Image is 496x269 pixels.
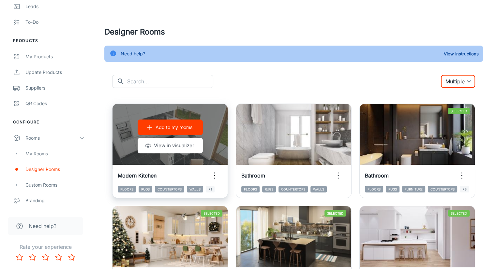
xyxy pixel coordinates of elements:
div: Designer Rooms [25,166,84,173]
span: Rugs [139,186,152,192]
span: Countertops [428,186,457,192]
span: Selected [448,108,470,114]
button: Add to my rooms [138,120,203,135]
span: Rugs [262,186,276,192]
span: +3 [460,186,469,192]
span: Rugs [386,186,399,192]
button: View in visualizer [138,138,203,153]
div: Rooms [25,134,79,142]
div: Update Products [25,69,84,76]
button: Rate 5 star [65,251,78,264]
span: Countertops [278,186,308,192]
span: Floors [118,186,136,192]
div: Custom Rooms [25,181,84,189]
span: Floors [365,186,383,192]
p: Rate your experience [5,243,86,251]
span: Furniture [402,186,425,192]
span: Walls [187,186,203,192]
div: To-do [25,19,84,26]
button: Rate 3 star [39,251,52,264]
div: Leads [25,3,84,10]
div: My Rooms [25,150,84,157]
h6: Bathroom [365,172,389,179]
div: Suppliers [25,84,84,92]
button: Rate 1 star [13,251,26,264]
span: Walls [310,186,327,192]
span: Selected [324,210,346,217]
div: Multiple [441,75,475,88]
div: Branding [25,197,84,204]
button: Rate 4 star [52,251,65,264]
div: My Products [25,53,84,60]
h4: Designer Rooms [104,26,483,38]
span: Need help? [29,222,56,230]
button: View Instructions [442,49,480,59]
h6: Modern Kitchen [118,172,157,179]
div: Need help? [121,48,145,60]
span: Floors [241,186,260,192]
div: QR Codes [25,100,84,107]
span: Selected [201,210,222,217]
span: Selected [448,210,470,217]
input: Search... [127,75,213,88]
p: Add to my rooms [156,124,192,131]
span: +1 [206,186,215,192]
button: Rate 2 star [26,251,39,264]
span: Countertops [155,186,184,192]
h6: Bathroom [241,172,265,179]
